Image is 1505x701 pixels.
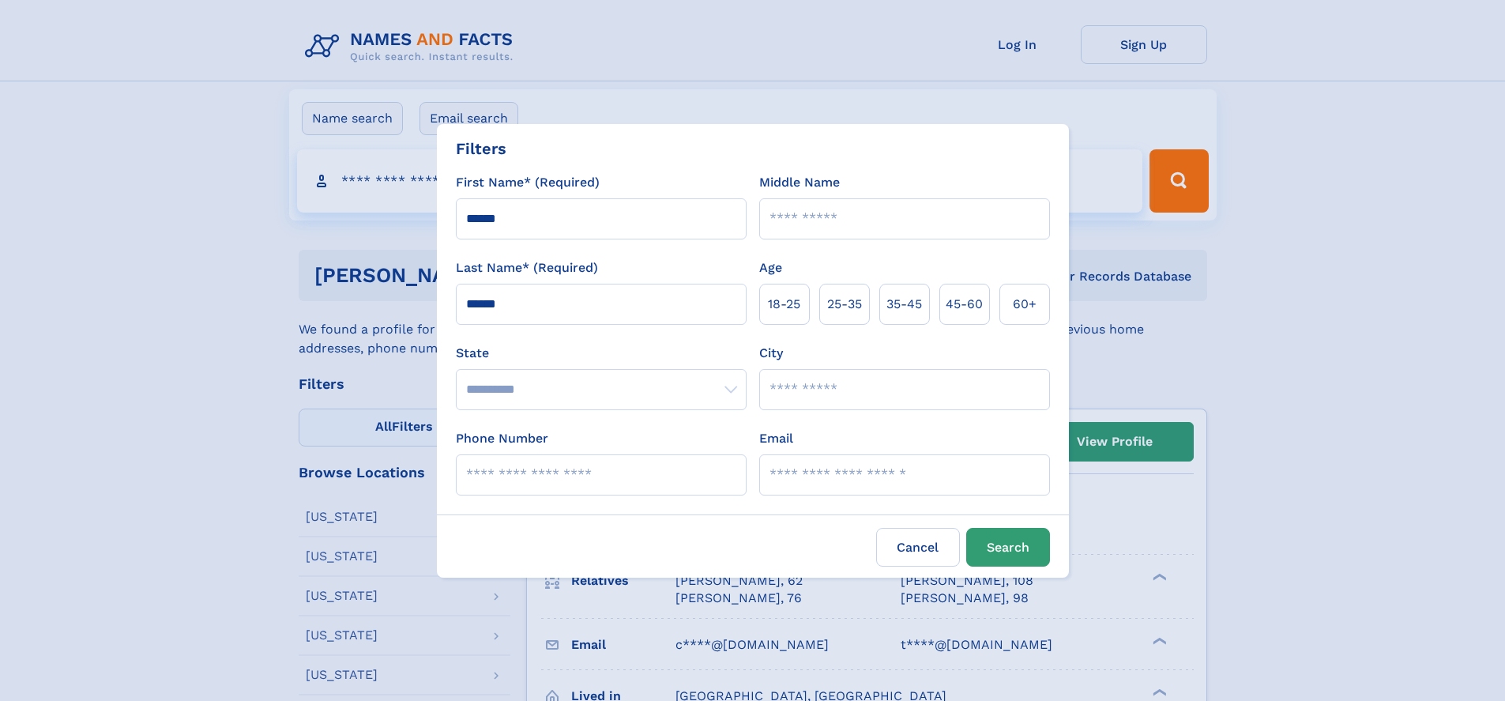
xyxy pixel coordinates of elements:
label: Age [759,258,782,277]
span: 25‑35 [827,295,862,314]
span: 35‑45 [886,295,922,314]
span: 60+ [1013,295,1037,314]
label: State [456,344,747,363]
label: Email [759,429,793,448]
div: Filters [456,137,506,160]
label: Cancel [876,528,960,567]
label: Last Name* (Required) [456,258,598,277]
label: Phone Number [456,429,548,448]
label: Middle Name [759,173,840,192]
span: 45‑60 [946,295,983,314]
label: First Name* (Required) [456,173,600,192]
button: Search [966,528,1050,567]
label: City [759,344,783,363]
span: 18‑25 [768,295,800,314]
